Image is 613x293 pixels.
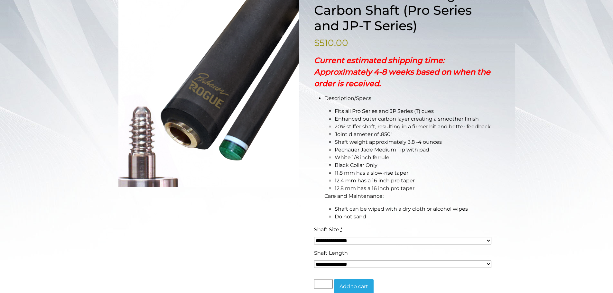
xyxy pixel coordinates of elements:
[335,116,479,122] span: Enhanced outer carbon layer creating a smoother finish
[324,193,384,199] span: Care and Maintenance:
[314,279,333,289] input: Product quantity
[335,139,442,145] span: Shaft weight approximately 3.8 -4 ounces
[314,226,339,233] span: Shaft Size
[340,226,342,233] abbr: required
[314,37,348,48] bdi: 510.00
[314,56,490,88] strong: Current estimated shipping time: Approximately 4-8 weeks based on when the order is received.
[335,162,377,168] span: Black Collar Only
[335,178,415,184] span: 12.4 mm has a 16 inch pro taper
[335,154,389,160] span: White 1/8 inch ferrule
[314,37,320,48] span: $
[335,107,495,115] li: Fits all Pro Series and JP Series (T) cues
[314,250,348,256] span: Shaft Length
[335,170,408,176] span: 11.8 mm has a slow-rise taper
[335,131,393,137] span: Joint diameter of .850″
[335,124,491,130] span: 20% stiffer shaft, resulting in a firmer hit and better feedback
[324,95,371,101] span: Description/Specs
[335,214,366,220] span: Do not sand
[335,185,414,191] span: 12.8 mm has a 16 inch pro taper
[335,206,468,212] span: Shaft can be wiped with a dry cloth or alcohol wipes
[335,147,429,153] span: Pechauer Jade Medium Tip with pad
